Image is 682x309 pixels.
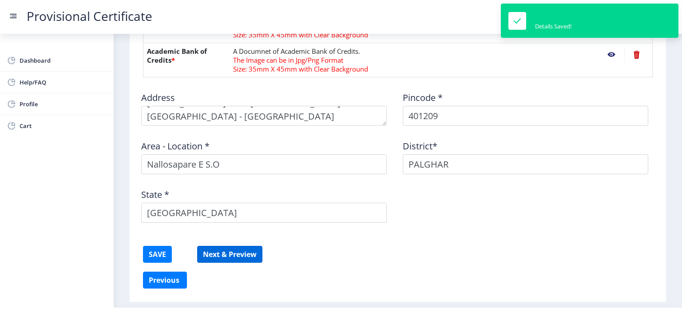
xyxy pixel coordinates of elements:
[141,93,175,102] label: Address
[233,30,368,39] span: Size: 35mm X 45mm with Clear Background
[141,203,387,223] input: State
[141,142,210,151] label: Area - Location *
[403,154,648,174] input: District
[403,93,443,102] label: Pincode *
[141,154,387,174] input: Area - Location
[233,64,368,73] span: Size: 35mm X 45mm with Clear Background
[535,22,571,30] div: Details Saved!
[20,120,107,131] span: Cart
[20,77,107,88] span: Help/FAQ
[197,246,262,263] button: Next & Preview
[18,12,161,21] a: Provisional Certificate
[20,99,107,109] span: Profile
[20,55,107,66] span: Dashboard
[143,272,187,289] button: Previous ‍
[143,246,172,263] button: SAVE
[403,106,648,126] input: Pincode
[599,47,624,63] nb-action: View File
[233,56,343,64] span: The Image can be in Jpg/Png Format
[624,47,649,63] nb-action: Delete File
[141,190,169,199] label: State *
[230,43,595,77] td: A Documnet of Academic Bank of Credits.
[143,43,230,77] th: Academic Bank of Credits
[403,142,437,151] label: District*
